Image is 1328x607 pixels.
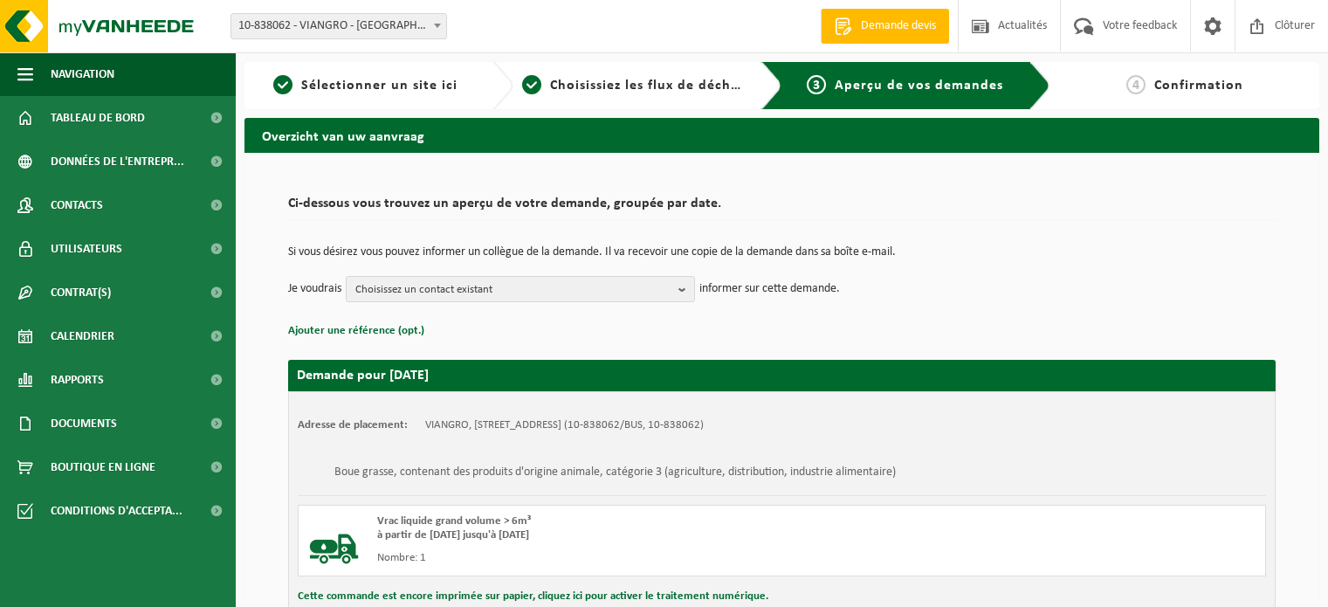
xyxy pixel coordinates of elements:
img: BL-LQ-LV.png [307,514,360,567]
span: Vrac liquide grand volume > 6m³ [377,515,531,527]
span: 4 [1126,75,1146,94]
span: 2 [522,75,541,94]
strong: Demande pour [DATE] [297,369,429,383]
span: Choisissiez les flux de déchets et récipients [550,79,841,93]
a: Demande devis [821,9,949,44]
span: Boutique en ligne [51,445,155,489]
span: 10-838062 - VIANGRO - ANDERLECHT [231,14,446,38]
span: Calendrier [51,314,114,358]
h2: Overzicht van uw aanvraag [244,118,1319,152]
span: Contacts [51,183,103,227]
span: Navigation [51,52,114,96]
span: 10-838062 - VIANGRO - ANDERLECHT [231,13,447,39]
p: Si vous désirez vous pouvez informer un collègue de la demande. Il va recevoir une copie de la de... [288,246,1276,259]
span: Aperçu de vos demandes [835,79,1003,93]
span: Données de l'entrepr... [51,140,184,183]
button: Choisissez un contact existant [346,276,695,302]
span: Demande devis [857,17,940,35]
span: 3 [807,75,826,94]
span: Contrat(s) [51,271,111,314]
a: 1Sélectionner un site ici [253,75,478,96]
span: Tableau de bord [51,96,145,140]
strong: Adresse de placement: [298,419,408,431]
h3: Boue grasse, contenant des produits d'origine animale, catégorie 3 (agriculture, distribution, in... [334,459,896,486]
span: Sélectionner un site ici [301,79,458,93]
span: Conditions d'accepta... [51,489,182,533]
h2: Ci-dessous vous trouvez un aperçu de votre demande, groupée par date. [288,197,1276,220]
div: Nombre: 1 [377,551,852,565]
span: Rapports [51,358,104,402]
span: Documents [51,402,117,445]
p: informer sur cette demande. [699,276,840,302]
p: Je voudrais [288,276,341,302]
td: VIANGRO, [STREET_ADDRESS] (10-838062/BUS, 10-838062) [425,418,704,432]
span: Utilisateurs [51,227,122,271]
a: 2Choisissiez les flux de déchets et récipients [522,75,747,96]
strong: à partir de [DATE] jusqu'à [DATE] [377,529,529,541]
span: Confirmation [1154,79,1243,93]
button: Ajouter une référence (opt.) [288,320,424,342]
span: 1 [273,75,292,94]
span: Choisissez un contact existant [355,277,671,303]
